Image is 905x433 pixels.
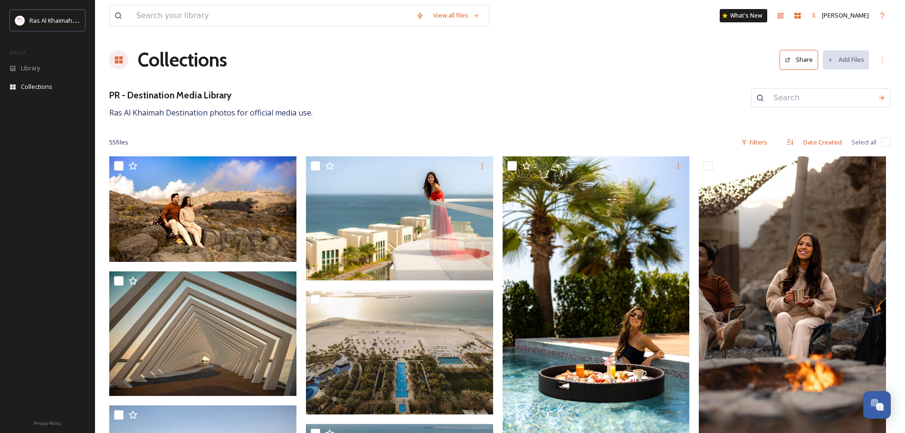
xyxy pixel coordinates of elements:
[736,133,772,152] div: Filters
[799,133,847,152] div: Date Created
[769,87,873,108] input: Search
[780,50,818,69] button: Share
[823,50,869,69] button: Add Files
[34,420,61,426] span: Privacy Policy
[132,5,411,26] input: Search your library
[21,82,52,91] span: Collections
[109,271,296,396] img: Manar Mall Promenade Ras Al Khaimah UAE.jpg
[306,156,493,280] img: Destination photography 2023 (4).jpg
[851,138,876,147] span: Select all
[109,156,296,262] img: Destination photography 2023 (2).png
[429,6,484,25] a: View all files
[29,16,164,25] span: Ras Al Khaimah Tourism Development Authority
[306,290,493,415] img: Waldorf Astoria Beach Ras Al Khaimah UAE.jpg
[34,417,61,428] a: Privacy Policy
[138,46,227,74] a: Collections
[21,64,40,73] span: Library
[15,16,25,25] img: Logo_RAKTDA_RGB-01.png
[863,391,891,419] button: Open Chat
[109,88,313,102] h3: PR - Destination Media Library
[109,107,313,118] span: Ras Al Khaimah Destination photos for official media use.
[720,9,767,22] a: What's New
[109,138,128,147] span: 55 file s
[10,49,26,56] span: MEDIA
[822,11,869,19] span: [PERSON_NAME]
[806,6,874,25] a: [PERSON_NAME]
